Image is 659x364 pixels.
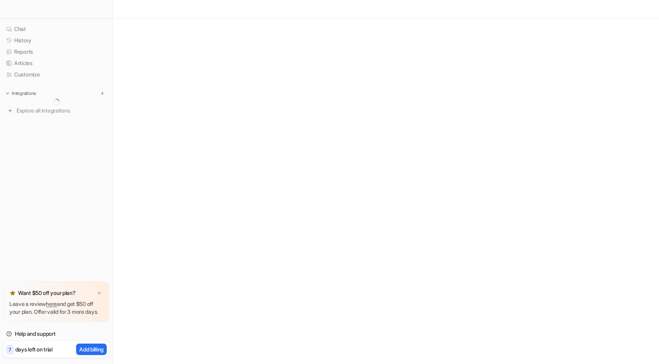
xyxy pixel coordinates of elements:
[97,291,102,296] img: x
[46,300,57,307] a: here
[6,107,14,115] img: explore all integrations
[3,46,109,57] a: Reports
[9,300,103,316] p: Leave a review and get $50 off your plan. Offer valid for 3 more days.
[3,35,109,46] a: History
[3,89,38,97] button: Integrations
[3,24,109,35] a: Chat
[5,91,10,96] img: expand menu
[16,104,106,117] span: Explore all integrations
[100,91,105,96] img: menu_add.svg
[18,289,76,297] p: Want $50 off your plan?
[79,345,104,353] p: Add billing
[12,90,36,96] p: Integrations
[3,328,109,339] a: Help and support
[3,58,109,69] a: Articles
[15,345,53,353] p: days left on trial
[9,346,11,353] p: 7
[3,105,109,116] a: Explore all integrations
[9,290,16,296] img: star
[3,69,109,80] a: Customize
[76,344,107,355] button: Add billing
